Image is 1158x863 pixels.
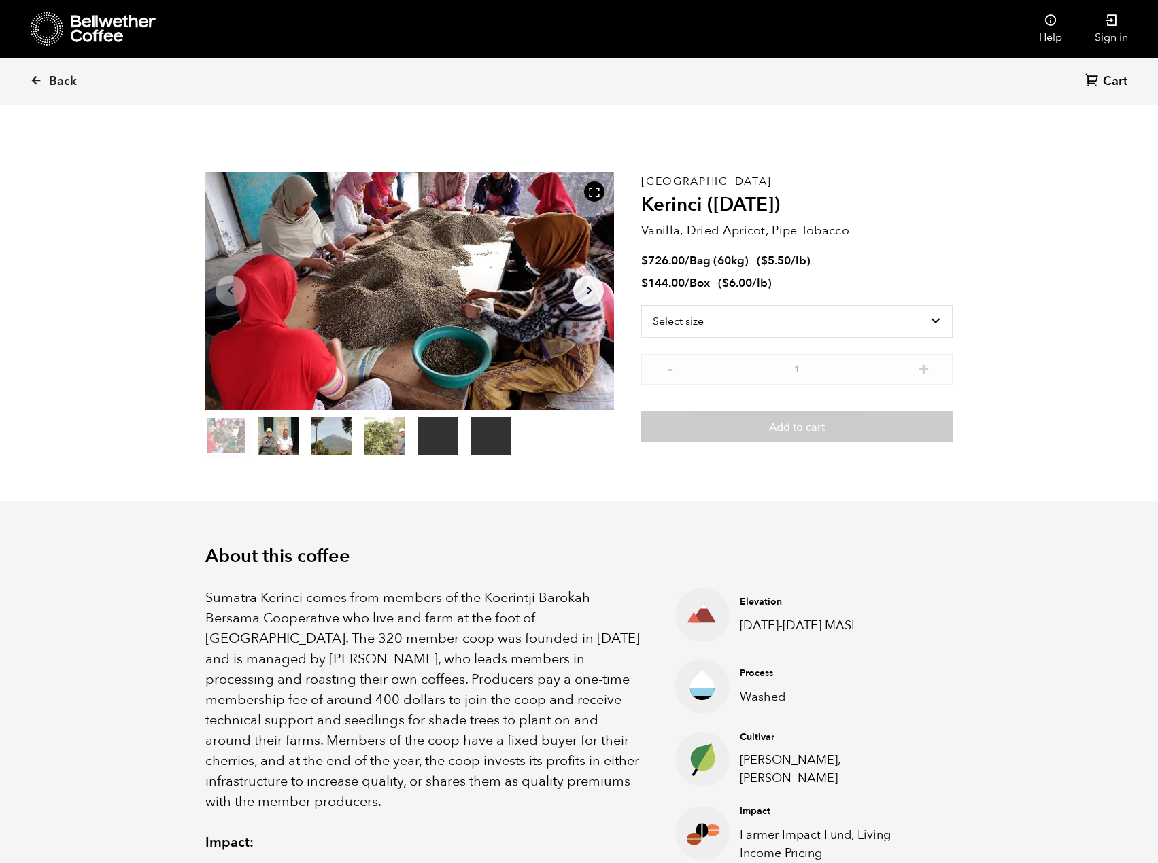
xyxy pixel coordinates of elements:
[915,361,932,374] button: +
[722,275,729,291] span: $
[689,275,710,291] span: Box
[641,253,685,268] bdi: 726.00
[205,588,642,812] p: Sumatra Kerinci comes from members of the Koerintji Barokah Bersama Cooperative who live and farm...
[641,253,648,268] span: $
[641,275,648,291] span: $
[641,411,953,442] button: Add to cart
[740,667,932,680] h4: Process
[740,730,932,744] h4: Cultivar
[641,194,953,217] h2: Kerinci ([DATE])
[761,253,791,268] bdi: 5.50
[1085,73,1131,91] a: Cart
[740,751,932,788] p: [PERSON_NAME], [PERSON_NAME]
[761,253,768,268] span: $
[418,417,458,455] video: Your browser does not support the video tag.
[752,275,768,291] span: /lb
[757,253,811,268] span: ( )
[49,73,77,90] span: Back
[740,595,932,609] h4: Elevation
[205,833,254,851] strong: Impact:
[740,805,932,818] h4: Impact
[718,275,772,291] span: ( )
[740,688,932,706] p: Washed
[641,222,953,240] p: Vanilla, Dried Apricot, Pipe Tobacco
[471,417,511,455] video: Your browser does not support the video tag.
[791,253,806,268] span: /lb
[689,253,749,268] span: Bag (60kg)
[662,361,679,374] button: -
[1103,73,1127,90] span: Cart
[685,275,689,291] span: /
[641,275,685,291] bdi: 144.00
[685,253,689,268] span: /
[740,616,932,635] p: [DATE]-[DATE] MASL
[740,826,932,862] p: Farmer Impact Fund, Living Income Pricing
[205,546,953,567] h2: About this coffee
[722,275,752,291] bdi: 6.00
